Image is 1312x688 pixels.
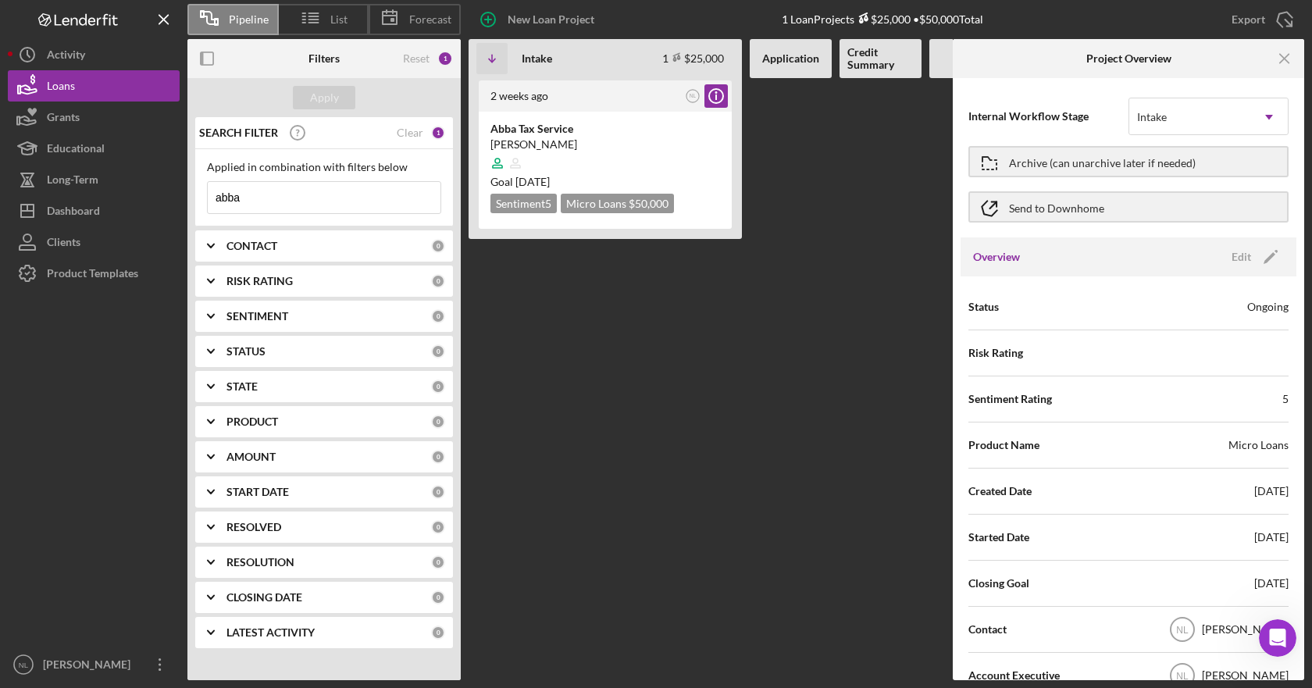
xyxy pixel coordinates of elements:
[968,529,1029,545] span: Started Date
[8,102,180,133] button: Grants
[8,70,180,102] button: Loans
[490,89,548,102] time: 2025-09-09 18:15
[968,391,1052,407] span: Sentiment Rating
[431,126,445,140] div: 1
[431,520,445,534] div: 0
[47,258,138,293] div: Product Templates
[226,310,288,323] b: SENTIMENT
[683,86,704,107] button: NL
[968,668,1060,683] span: Account Executive
[308,52,340,65] b: Filters
[1232,245,1251,269] div: Edit
[431,344,445,358] div: 0
[1176,671,1189,682] text: NL
[431,239,445,253] div: 0
[490,137,720,152] div: [PERSON_NAME]
[226,240,277,252] b: CONTACT
[431,626,445,640] div: 0
[1137,111,1167,123] div: Intake
[1086,52,1171,65] b: Project Overview
[431,380,445,394] div: 0
[8,164,180,195] button: Long-Term
[1228,437,1289,453] div: Micro Loans
[431,485,445,499] div: 0
[397,127,423,139] div: Clear
[19,661,29,669] text: NL
[229,13,269,26] span: Pipeline
[1254,529,1289,545] div: [DATE]
[47,133,105,168] div: Educational
[968,191,1289,223] button: Send to Downhome
[968,109,1128,124] span: Internal Workflow Stage
[968,345,1023,361] span: Risk Rating
[226,415,278,428] b: PRODUCT
[431,274,445,288] div: 0
[968,146,1289,177] button: Archive (can unarchive later if needed)
[968,483,1032,499] span: Created Date
[968,576,1029,591] span: Closing Goal
[1202,622,1289,637] div: [PERSON_NAME]
[561,194,674,213] div: Micro Loans
[409,13,451,26] span: Forecast
[47,164,98,199] div: Long-Term
[8,39,180,70] button: Activity
[403,52,430,65] div: Reset
[490,175,550,188] span: Goal
[522,52,552,65] b: Intake
[8,258,180,289] button: Product Templates
[508,4,594,35] div: New Loan Project
[431,555,445,569] div: 0
[1254,483,1289,499] div: [DATE]
[293,86,355,109] button: Apply
[8,649,180,680] button: NL[PERSON_NAME]
[47,39,85,74] div: Activity
[47,102,80,137] div: Grants
[1232,4,1265,35] div: Export
[762,52,819,65] b: Application
[515,175,550,188] time: 10/24/2025
[47,226,80,262] div: Clients
[8,226,180,258] button: Clients
[629,197,668,210] span: $50,000
[47,70,75,105] div: Loans
[226,626,315,639] b: LATEST ACTIVITY
[39,649,141,684] div: [PERSON_NAME]
[431,590,445,604] div: 0
[973,249,1020,265] h3: Overview
[1009,148,1196,176] div: Archive (can unarchive later if needed)
[226,451,276,463] b: AMOUNT
[1282,391,1289,407] div: 5
[1216,4,1304,35] button: Export
[431,450,445,464] div: 0
[490,121,720,137] div: Abba Tax Service
[226,556,294,569] b: RESOLUTION
[431,309,445,323] div: 0
[226,591,302,604] b: CLOSING DATE
[8,195,180,226] button: Dashboard
[847,46,914,71] b: Credit Summary
[968,437,1039,453] span: Product Name
[226,275,293,287] b: RISK RATING
[330,13,348,26] span: List
[47,195,100,230] div: Dashboard
[431,415,445,429] div: 0
[226,486,289,498] b: START DATE
[690,93,697,98] text: NL
[226,380,258,393] b: STATE
[968,622,1007,637] span: Contact
[1009,193,1104,221] div: Send to Downhome
[1176,625,1189,636] text: NL
[8,133,180,164] button: Educational
[476,78,734,231] a: 2 weeks agoNLAbba Tax Service[PERSON_NAME]Goal [DATE]Sentiment5Micro Loans $50,000
[1247,299,1289,315] div: Ongoing
[1254,576,1289,591] div: [DATE]
[199,127,278,139] b: SEARCH FILTER
[854,12,911,26] div: $25,000
[968,299,999,315] span: Status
